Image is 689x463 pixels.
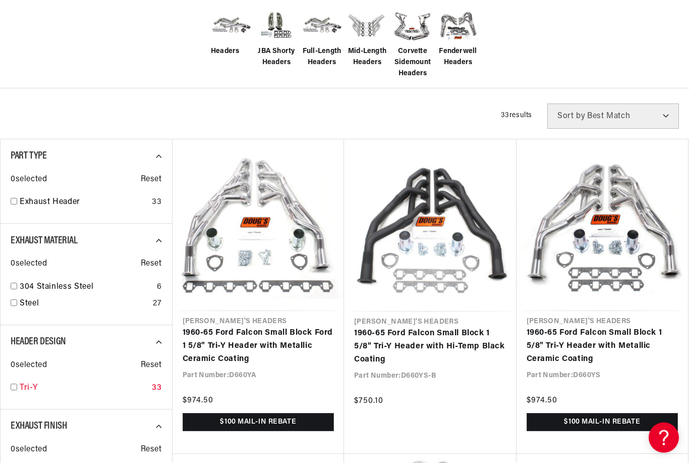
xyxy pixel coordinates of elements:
a: Corvette Sidemount Headers Corvette Sidemount Headers [392,6,433,80]
a: JBA Shorty Headers JBA Shorty Headers [256,6,297,69]
a: Tri-Y [20,382,148,395]
span: Reset [141,444,162,457]
span: Fenderwell Headers [438,46,478,69]
a: Mid-Length Headers Mid-Length Headers [347,6,387,69]
span: Corvette Sidemount Headers [392,46,433,80]
a: Headers Headers [211,6,251,58]
span: Exhaust Material [11,236,78,246]
span: Headers [211,46,240,58]
span: Reset [141,258,162,271]
div: 27 [153,298,161,311]
span: Part Type [11,151,46,162]
span: Reset [141,359,162,373]
a: Fenderwell Headers Fenderwell Headers [438,6,478,69]
a: 304 Stainless Steel [20,281,153,294]
img: Headers [211,10,251,42]
span: 0 selected [11,444,47,457]
div: 6 [157,281,162,294]
div: 33 [152,196,161,210]
a: 1960-65 Ford Falcon Small Block Ford 1 5/8" Tri-Y Header with Metallic Ceramic Coating [183,327,334,366]
span: Sort by [557,113,585,121]
span: 33 results [501,112,532,120]
a: 1960-65 Ford Falcon Small Block 1 5/8" Tri-Y Header with Metallic Ceramic Coating [527,327,678,366]
span: Full-Length Headers [302,46,342,69]
span: JBA Shorty Headers [256,46,297,69]
a: Full-Length Headers Full-Length Headers [302,6,342,69]
span: Mid-Length Headers [347,46,387,69]
span: 0 selected [11,258,47,271]
span: 0 selected [11,359,47,373]
span: 0 selected [11,174,47,187]
a: 1960-65 Ford Falcon Small Block 1 5/8" Tri-Y Header with Hi-Temp Black Coating [354,328,506,367]
span: Reset [141,174,162,187]
span: Exhaust Finish [11,422,67,432]
a: Steel [20,298,149,311]
img: Corvette Sidemount Headers [392,6,433,46]
img: Mid-Length Headers [347,6,387,46]
img: Full-Length Headers [302,10,342,42]
select: Sort by [547,104,679,129]
span: Header Design [11,337,66,347]
div: 33 [152,382,161,395]
img: Fenderwell Headers [438,6,478,46]
a: Exhaust Header [20,196,148,210]
img: JBA Shorty Headers [256,9,297,43]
